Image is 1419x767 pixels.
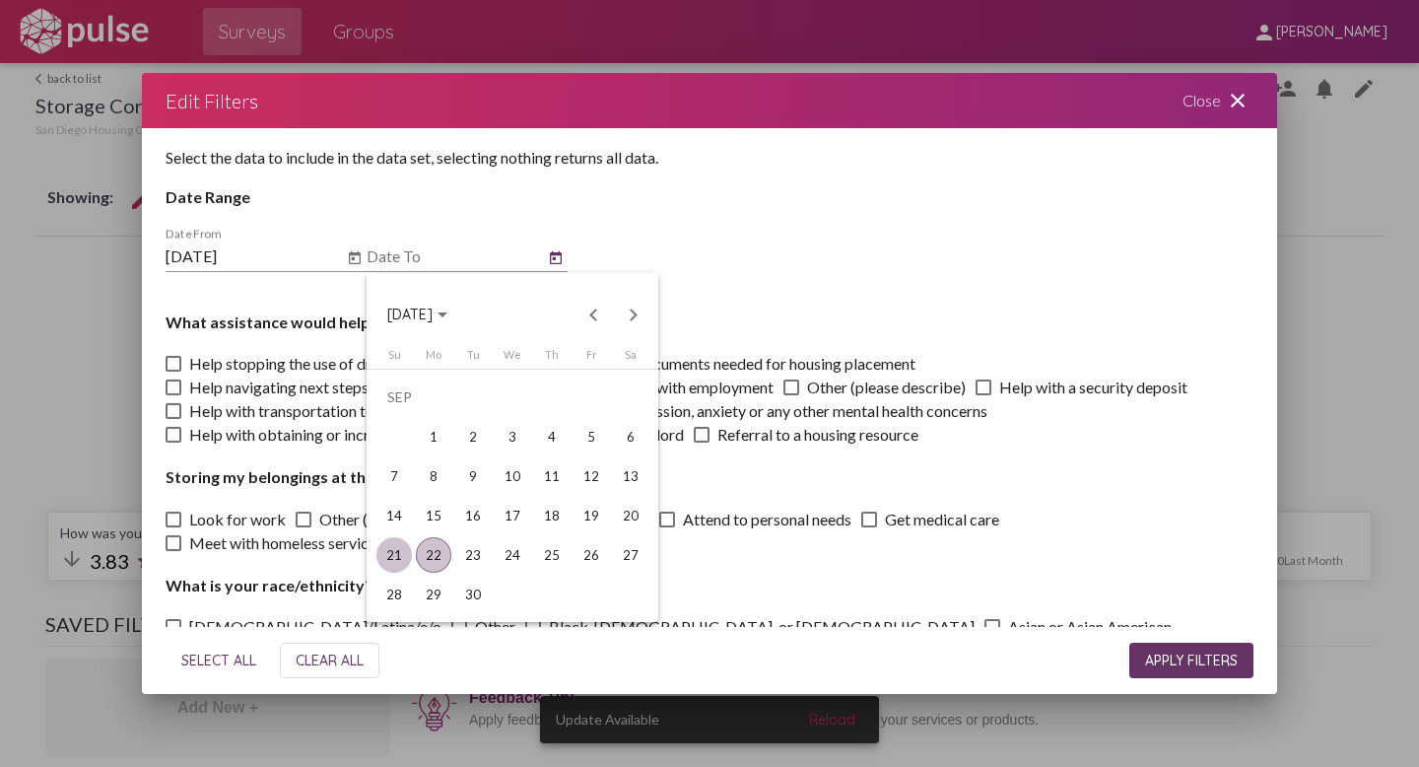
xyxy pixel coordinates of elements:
[374,496,414,535] td: September 14, 2025
[453,535,493,575] td: September 23, 2025
[414,496,453,535] td: September 15, 2025
[532,496,572,535] td: September 18, 2025
[572,456,611,496] td: September 12, 2025
[613,419,648,454] div: 6
[574,498,609,533] div: 19
[453,348,493,369] th: Tuesday
[416,419,451,454] div: 1
[534,498,570,533] div: 18
[493,535,532,575] td: September 24, 2025
[614,295,653,334] button: Next month
[376,458,412,494] div: 7
[374,348,414,369] th: Sunday
[495,458,530,494] div: 10
[416,458,451,494] div: 8
[534,537,570,573] div: 25
[453,496,493,535] td: September 16, 2025
[572,417,611,456] td: September 5, 2025
[372,295,463,334] button: Choose month and year
[455,577,491,612] div: 30
[387,307,433,324] span: [DATE]
[532,535,572,575] td: September 25, 2025
[534,458,570,494] div: 11
[376,498,412,533] div: 14
[574,419,609,454] div: 5
[495,498,530,533] div: 17
[495,419,530,454] div: 3
[574,537,609,573] div: 26
[572,496,611,535] td: September 19, 2025
[416,537,451,573] div: 22
[532,348,572,369] th: Thursday
[611,456,650,496] td: September 13, 2025
[534,419,570,454] div: 4
[414,535,453,575] td: September 22, 2025
[374,456,414,496] td: September 7, 2025
[613,458,648,494] div: 13
[574,458,609,494] div: 12
[493,348,532,369] th: Wednesday
[611,496,650,535] td: September 20, 2025
[532,456,572,496] td: September 11, 2025
[611,535,650,575] td: September 27, 2025
[455,498,491,533] div: 16
[374,378,650,417] td: SEP
[493,417,532,456] td: September 3, 2025
[453,575,493,614] td: September 30, 2025
[574,295,614,334] button: Previous month
[416,577,451,612] div: 29
[374,535,414,575] td: September 21, 2025
[611,417,650,456] td: September 6, 2025
[532,417,572,456] td: September 4, 2025
[455,537,491,573] div: 23
[455,458,491,494] div: 9
[376,577,412,612] div: 28
[414,575,453,614] td: September 29, 2025
[453,417,493,456] td: September 2, 2025
[495,537,530,573] div: 24
[572,348,611,369] th: Friday
[414,417,453,456] td: September 1, 2025
[414,348,453,369] th: Monday
[493,456,532,496] td: September 10, 2025
[611,348,650,369] th: Saturday
[572,535,611,575] td: September 26, 2025
[376,537,412,573] div: 21
[493,496,532,535] td: September 17, 2025
[414,456,453,496] td: September 8, 2025
[613,537,648,573] div: 27
[416,498,451,533] div: 15
[455,419,491,454] div: 2
[453,456,493,496] td: September 9, 2025
[613,498,648,533] div: 20
[374,575,414,614] td: September 28, 2025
